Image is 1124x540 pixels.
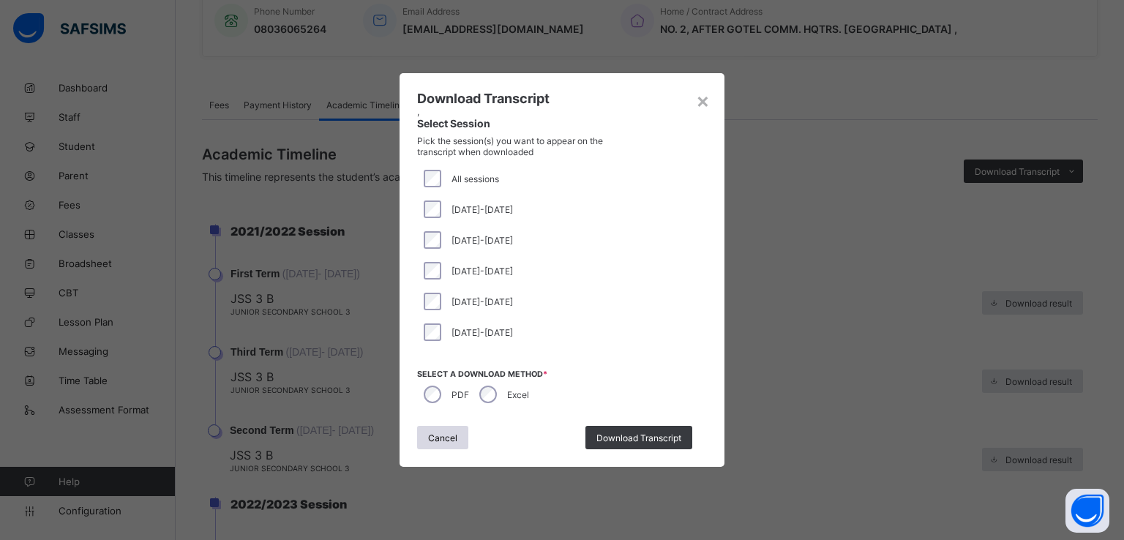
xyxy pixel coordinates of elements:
[417,117,696,130] span: Select Session
[417,370,707,379] span: Select a download method
[596,432,681,443] span: Download Transcript
[696,88,710,113] div: ×
[452,173,499,184] span: All sessions
[507,389,529,400] label: Excel
[417,135,612,157] span: Pick the session(s) you want to appear on the transcript when downloaded
[417,91,550,106] span: Download Transcript
[452,389,469,400] label: PDF
[452,327,513,338] span: [DATE]-[DATE]
[417,106,696,157] div: ,
[452,266,513,277] span: [DATE]-[DATE]
[1065,489,1109,533] button: Open asap
[452,296,513,307] span: [DATE]-[DATE]
[452,204,513,215] span: [DATE]-[DATE]
[428,432,457,443] span: Cancel
[452,235,513,246] span: [DATE]-[DATE]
